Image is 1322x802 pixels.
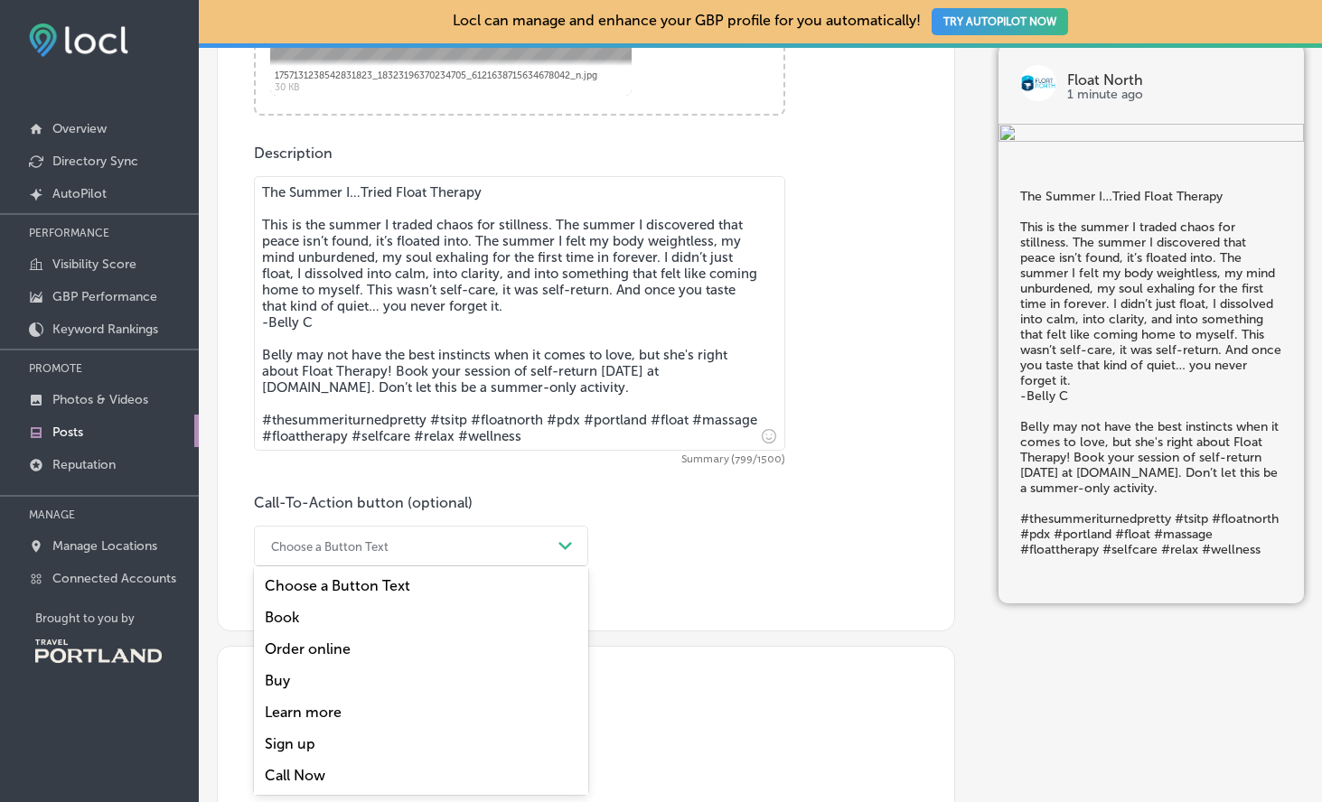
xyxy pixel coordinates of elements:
p: Visibility Score [52,256,136,272]
div: Learn more [254,696,588,728]
p: AutoPilot [52,186,107,201]
p: 1 minute ago [1067,88,1282,102]
img: fda3e92497d09a02dc62c9cd864e3231.png [29,23,128,57]
textarea: The Summer I…Tried Float Therapy This is the summer I traded chaos for stillness. The summer I di... [254,176,785,451]
p: Photos & Videos [52,392,148,407]
p: Reputation [52,457,116,472]
p: Float North [1067,73,1282,88]
p: Overview [52,121,107,136]
div: Order online [254,633,588,665]
p: Brought to you by [35,611,199,625]
div: Book [254,601,588,633]
p: Keyword Rankings [52,322,158,337]
p: Posts [52,424,83,440]
div: Choose a Button Text [271,539,389,553]
div: Call Now [254,760,588,791]
p: GBP Performance [52,289,157,304]
div: Choose a Button Text [254,570,588,601]
div: Sign up [254,728,588,760]
img: Travel Portland [35,639,162,663]
label: Description [254,145,333,162]
p: Connected Accounts [52,571,176,586]
button: TRY AUTOPILOT NOW [932,8,1068,35]
img: logo [1020,65,1056,101]
span: Summary (799/1500) [254,454,785,465]
label: Call-To-Action button (optional) [254,494,473,511]
p: Manage Locations [52,538,157,554]
div: Buy [254,665,588,696]
p: Directory Sync [52,154,138,169]
img: 799281df-2f83-4980-bdd0-157be709c8c7 [999,124,1304,145]
span: Insert emoji [754,424,776,447]
h5: The Summer I…Tried Float Therapy This is the summer I traded chaos for stillness. The summer I di... [1020,189,1282,557]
